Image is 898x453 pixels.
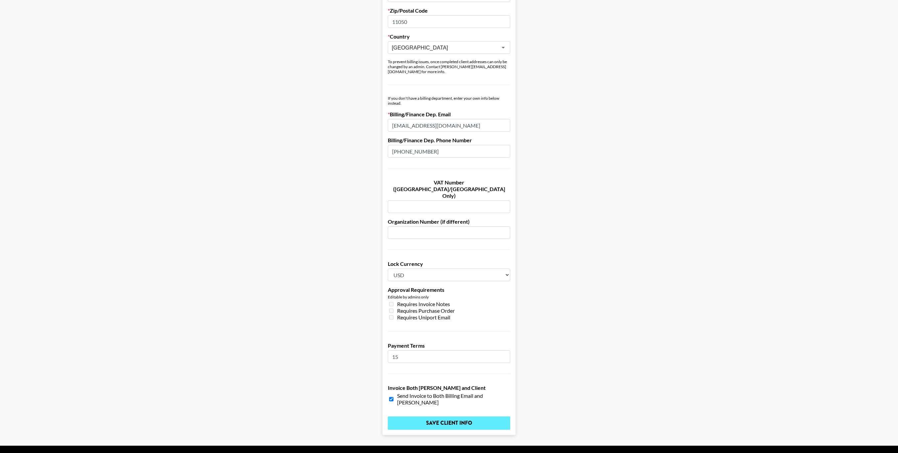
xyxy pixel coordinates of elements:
label: Approval Requirements [388,286,510,293]
label: Invoice Both [PERSON_NAME] and Client [388,385,510,391]
label: Billing/Finance Dep. Phone Number [388,137,510,144]
label: Zip/Postal Code [388,7,510,14]
label: Billing/Finance Dep. Email [388,111,510,118]
div: If you don't have a billing department, enter your own info below instead. [388,96,510,106]
input: Save Client Info [388,416,510,430]
label: Payment Terms [388,342,510,349]
label: Organization Number (if different) [388,218,510,225]
span: Requires Invoice Notes [397,301,450,307]
span: Send Invoice to Both Billing Email and [PERSON_NAME] [397,393,510,406]
div: Editable by admins only [388,294,510,299]
button: Open [499,43,508,52]
label: Country [388,33,510,40]
label: VAT Number ([GEOGRAPHIC_DATA]/[GEOGRAPHIC_DATA] Only) [388,179,510,199]
label: Lock Currency [388,261,510,267]
div: To prevent billing issues, once completed client addresses can only be changed by an admin. Conta... [388,59,510,74]
span: Requires Uniport Email [397,314,450,321]
span: Requires Purchase Order [397,307,455,314]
